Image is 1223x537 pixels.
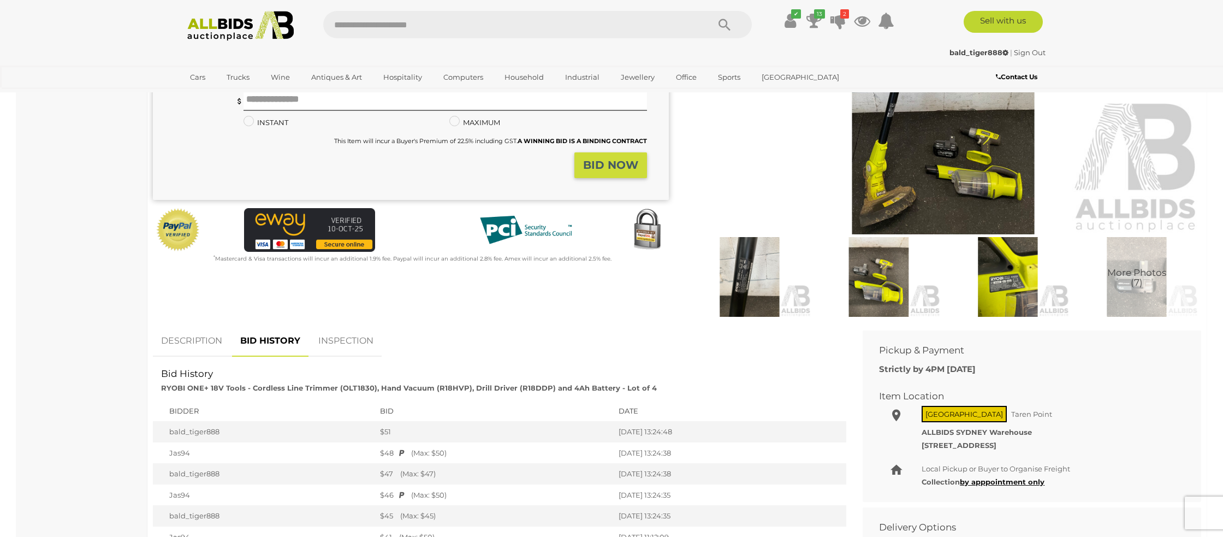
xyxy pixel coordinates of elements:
[395,511,436,520] span: (Max: $45)
[264,68,297,86] a: Wine
[334,137,647,145] small: This Item will incur a Buyer's Premium of 22.5% including GST.
[161,369,838,379] h2: Bid History
[153,485,375,506] td: Jas94
[1010,48,1012,57] span: |
[922,441,996,450] strong: [STREET_ADDRESS]
[688,237,811,317] img: RYOBI ONE+ 18V Tools - Cordless Line Trimmer (OLT1830), Hand Vacuum (R18HVP), Drill Driver (R18DD...
[181,11,300,41] img: Allbids.com.au
[406,449,447,457] span: (Max: $50)
[613,400,846,422] th: Date
[153,505,375,527] td: bald_tiger888
[574,152,647,178] button: BID NOW
[613,442,846,464] td: [DATE] 13:24:38
[471,208,580,252] img: PCI DSS compliant
[310,325,382,357] a: INSPECTION
[711,68,747,86] a: Sports
[879,391,1168,402] h2: Item Location
[996,73,1037,81] b: Contact Us
[791,9,801,19] i: ✔
[304,68,369,86] a: Antiques & Art
[153,421,375,442] td: bald_tiger888
[156,208,200,252] img: Official PayPal Seal
[625,208,669,252] img: Secured by Rapid SSL
[153,325,230,357] a: DESCRIPTION
[922,464,1070,473] span: Local Pickup or Buyer to Organise Freight
[879,364,976,374] b: Strictly by 4PM [DATE]
[583,158,638,172] strong: BID NOW
[161,383,657,392] strong: RYOBI ONE+ 18V Tools - Cordless Line Trimmer (OLT1830), Hand Vacuum (R18HVP), Drill Driver (R18DD...
[922,406,1007,422] span: [GEOGRAPHIC_DATA]
[806,11,822,31] a: 13
[697,11,752,38] button: Search
[380,511,608,521] div: $45
[375,400,613,422] th: Bid
[1075,237,1198,317] a: More Photos(7)
[946,237,1070,317] img: RYOBI ONE+ 18V Tools - Cordless Line Trimmer (OLT1830), Hand Vacuum (R18HVP), Drill Driver (R18DD...
[922,428,1032,436] strong: ALLBIDS SYDNEY Warehouse
[213,255,611,262] small: Mastercard & Visa transactions will incur an additional 1.9% fee. Paypal will incur an additional...
[449,116,500,129] label: MAXIMUM
[376,68,429,86] a: Hospitality
[613,505,846,527] td: [DATE] 13:24:35
[380,448,608,458] div: $48
[996,71,1040,83] a: Contact Us
[380,490,608,500] div: $46
[497,68,551,86] a: Household
[1008,407,1055,421] span: Taren Point
[964,11,1043,33] a: Sell with us
[153,463,375,485] td: bald_tiger888
[879,345,1168,356] h2: Pickup & Payment
[1075,237,1198,317] img: RYOBI ONE+ 18V Tools - Cordless Line Trimmer (OLT1830), Hand Vacuum (R18HVP), Drill Driver (R18DD...
[949,48,1010,57] a: bald_tiger888
[244,208,375,252] img: eWAY Payment Gateway
[830,11,846,31] a: 2
[558,68,607,86] a: Industrial
[518,137,647,145] b: A WINNING BID IS A BINDING CONTRACT
[380,427,608,437] div: $51
[395,469,436,478] span: (Max: $47)
[1014,48,1046,57] a: Sign Out
[183,68,212,86] a: Cars
[949,48,1008,57] strong: bald_tiger888
[219,68,257,86] a: Trucks
[232,325,308,357] a: BID HISTORY
[380,469,608,479] div: $47
[613,421,846,442] td: [DATE] 13:24:48
[817,237,940,317] img: RYOBI ONE+ 18V Tools - Cordless Line Trimmer (OLT1830), Hand Vacuum (R18HVP), Drill Driver (R18DD...
[960,477,1044,486] a: by apppointment only
[244,116,288,129] label: INSTANT
[782,11,798,31] a: ✔
[879,522,1168,533] h2: Delivery Options
[153,400,375,422] th: Bidder
[755,68,846,86] a: [GEOGRAPHIC_DATA]
[613,463,846,485] td: [DATE] 13:24:38
[153,442,375,464] td: Jas94
[840,9,849,19] i: 2
[436,68,490,86] a: Computers
[814,9,825,19] i: 13
[406,491,447,499] span: (Max: $50)
[613,485,846,506] td: [DATE] 13:24:35
[614,68,662,86] a: Jewellery
[1107,268,1166,288] span: More Photos (7)
[669,68,704,86] a: Office
[922,477,1044,486] b: Collection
